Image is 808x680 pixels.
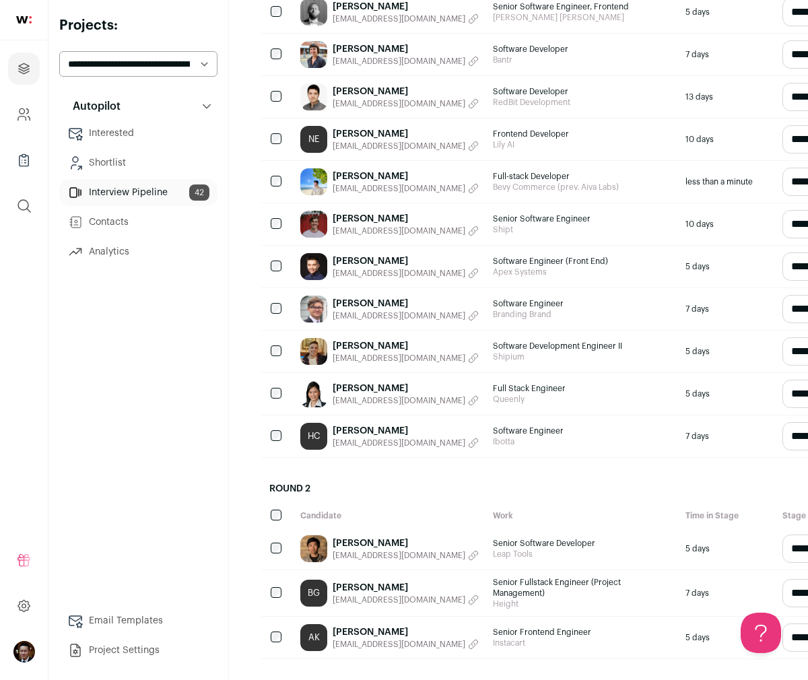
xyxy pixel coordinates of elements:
p: Autopilot [65,98,121,114]
img: 232269-medium_jpg [13,641,35,662]
h2: Projects: [59,16,217,35]
button: [EMAIL_ADDRESS][DOMAIN_NAME] [333,141,479,151]
span: Senior Software Developer [493,538,672,549]
span: [EMAIL_ADDRESS][DOMAIN_NAME] [333,56,465,67]
div: 7 days [679,34,776,75]
span: [EMAIL_ADDRESS][DOMAIN_NAME] [333,438,465,448]
button: [EMAIL_ADDRESS][DOMAIN_NAME] [333,639,479,650]
a: [PERSON_NAME] [333,297,479,310]
button: [EMAIL_ADDRESS][DOMAIN_NAME] [333,56,479,67]
a: [PERSON_NAME] [333,382,479,395]
img: wellfound-shorthand-0d5821cbd27db2630d0214b213865d53afaa358527fdda9d0ea32b1df1b89c2c.svg [16,16,32,24]
div: 5 days [679,528,776,570]
div: 5 days [679,373,776,415]
span: Frontend Developer [493,129,672,139]
button: [EMAIL_ADDRESS][DOMAIN_NAME] [333,310,479,321]
a: Contacts [59,209,217,236]
span: [EMAIL_ADDRESS][DOMAIN_NAME] [333,226,465,236]
a: [PERSON_NAME] [333,254,479,268]
span: Full-stack Developer [493,171,672,182]
img: 9675b13f8367eb462b5a53e551b8a03e2fcf99a688687a4582326d9135608c9a [300,211,327,238]
span: Leap Tools [493,549,672,559]
a: Project Settings [59,637,217,664]
button: [EMAIL_ADDRESS][DOMAIN_NAME] [333,13,479,24]
div: 5 days [679,331,776,372]
span: [EMAIL_ADDRESS][DOMAIN_NAME] [333,268,465,279]
span: Software Developer [493,86,672,97]
a: HC [300,423,327,450]
span: Software Development Engineer II [493,341,672,351]
span: Lily AI [493,139,672,150]
span: [PERSON_NAME] [PERSON_NAME] [493,12,672,23]
span: [EMAIL_ADDRESS][DOMAIN_NAME] [333,183,465,194]
div: 10 days [679,118,776,160]
span: RedBit Development [493,97,672,108]
span: [EMAIL_ADDRESS][DOMAIN_NAME] [333,310,465,321]
span: Ibotta [493,436,672,447]
img: 43780273325e19bcc7045d90d1abe388c962e55c58dd11dfc50749cb202394d1.jpg [300,41,327,68]
div: 5 days [679,617,776,658]
span: [EMAIL_ADDRESS][DOMAIN_NAME] [333,395,465,406]
img: 92fd4254b3fe37e31afc0b7bd0e2ad290504b171394316bf7d66fc6d638a6b44.jpg [300,380,327,407]
span: Apex Systems [493,267,672,277]
span: Senior Software Engineer, Frontend [493,1,672,12]
div: Work [486,504,679,528]
div: Candidate [294,504,486,528]
span: Height [493,599,672,609]
span: Bantr [493,55,672,65]
button: [EMAIL_ADDRESS][DOMAIN_NAME] [333,395,479,406]
a: AK [300,624,327,651]
button: [EMAIL_ADDRESS][DOMAIN_NAME] [333,226,479,236]
a: Interview Pipeline42 [59,179,217,206]
span: Full Stack Engineer [493,383,672,394]
a: [PERSON_NAME] [333,424,479,438]
span: [EMAIL_ADDRESS][DOMAIN_NAME] [333,98,465,109]
a: NE [300,126,327,153]
img: 7c8aec5d91f5ffe0e209140df91750755350424c0674ae268795f21ae9fa0791.jpg [300,535,327,562]
a: Company and ATS Settings [8,98,40,131]
div: less than a minute [679,161,776,203]
div: 5 days [679,246,776,287]
a: [PERSON_NAME] [333,42,479,56]
span: Shipt [493,224,672,235]
button: [EMAIL_ADDRESS][DOMAIN_NAME] [333,550,479,561]
a: Projects [8,53,40,85]
img: d81b4eb7cfe511e2dbc7a8276cf4c06dfc9fbfc0e91dc0b073ec1fa18cc70d1b.jpg [300,296,327,322]
a: BG [300,580,327,607]
span: 42 [189,184,209,201]
span: [EMAIL_ADDRESS][DOMAIN_NAME] [333,594,465,605]
span: Instacart [493,638,672,648]
span: Software Engineer [493,298,672,309]
button: Open dropdown [13,641,35,662]
div: 7 days [679,288,776,330]
img: 9add860128cfafbca7d29f896c9ac20422cca4e33272bce4969987e232eeec11.jpg [300,338,327,365]
a: [PERSON_NAME] [333,625,479,639]
a: Analytics [59,238,217,265]
a: [PERSON_NAME] [333,170,479,183]
iframe: Help Scout Beacon - Open [741,613,781,653]
span: [EMAIL_ADDRESS][DOMAIN_NAME] [333,639,465,650]
a: [PERSON_NAME] [333,127,479,141]
span: Software Developer [493,44,672,55]
button: [EMAIL_ADDRESS][DOMAIN_NAME] [333,594,479,605]
img: b171c0c923092a60b9c05d07382cb246b78e9c3fa4d263804b186ca13346b728.jpg [300,83,327,110]
div: 13 days [679,76,776,118]
span: Shipium [493,351,672,362]
button: [EMAIL_ADDRESS][DOMAIN_NAME] [333,98,479,109]
span: [EMAIL_ADDRESS][DOMAIN_NAME] [333,550,465,561]
a: Shortlist [59,149,217,176]
button: [EMAIL_ADDRESS][DOMAIN_NAME] [333,183,479,194]
div: 10 days [679,203,776,245]
span: Branding Brand [493,309,672,320]
span: Software Engineer [493,426,672,436]
div: 7 days [679,570,776,616]
span: Senior Fullstack Engineer (Project Management) [493,577,672,599]
a: [PERSON_NAME] [333,581,479,594]
a: [PERSON_NAME] [333,339,479,353]
span: Senior Software Engineer [493,213,672,224]
img: ce0a4a167b7f24df82c83b50c6c06b9185e6e47883484495022b1d93cd891fb2.jpg [300,168,327,195]
span: [EMAIL_ADDRESS][DOMAIN_NAME] [333,13,465,24]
